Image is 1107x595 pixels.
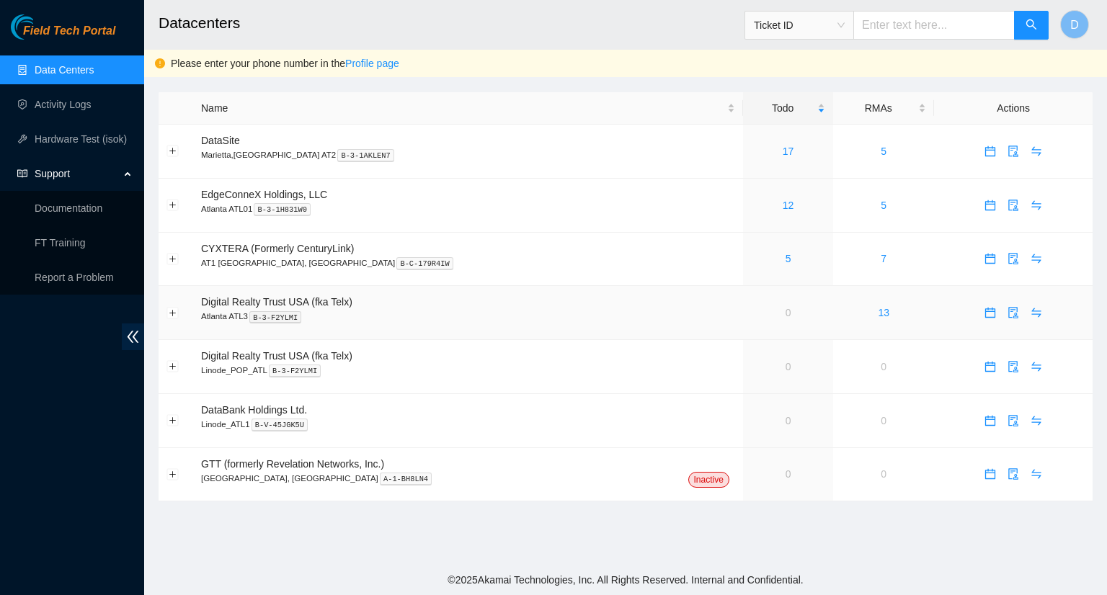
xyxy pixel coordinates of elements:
span: read [17,169,27,179]
a: swap [1025,146,1048,157]
a: swap [1025,307,1048,318]
a: audit [1002,468,1025,480]
button: D [1060,10,1089,39]
a: 0 [786,415,791,426]
a: FT Training [35,237,86,249]
a: calendar [979,307,1002,318]
a: Hardware Test (isok) [35,133,127,145]
button: swap [1025,462,1048,486]
span: Digital Realty Trust USA (fka Telx) [201,296,352,308]
span: calendar [979,307,1001,318]
kbd: A-1-BH8LN4 [380,473,432,486]
button: calendar [979,194,1002,217]
a: swap [1025,253,1048,264]
a: 5 [786,253,791,264]
div: Please enter your phone number in the [171,55,1096,71]
a: calendar [979,415,1002,426]
span: swap [1026,468,1047,480]
button: Expand row [167,200,179,211]
footer: © 2025 Akamai Technologies, Inc. All Rights Reserved. Internal and Confidential. [144,565,1107,595]
button: swap [1025,140,1048,163]
kbd: B-3-F2YLMI [269,364,321,377]
span: audit [1002,146,1024,157]
button: Expand row [167,146,179,157]
button: audit [1002,140,1025,163]
span: calendar [979,415,1001,426]
button: audit [1002,301,1025,324]
input: Enter text here... [853,11,1015,40]
a: swap [1025,468,1048,480]
a: calendar [979,146,1002,157]
a: audit [1002,307,1025,318]
a: 0 [881,468,886,480]
kbd: B-3-1H831W0 [254,203,311,216]
p: Atlanta ATL3 [201,310,735,323]
button: calendar [979,462,1002,486]
a: 0 [881,361,886,372]
button: Expand row [167,468,179,480]
a: calendar [979,361,1002,372]
span: Ticket ID [754,14,845,36]
span: calendar [979,468,1001,480]
button: audit [1002,194,1025,217]
a: 17 [783,146,794,157]
button: Expand row [167,307,179,318]
span: audit [1002,361,1024,372]
a: calendar [979,253,1002,264]
span: Support [35,159,120,188]
button: audit [1002,247,1025,270]
button: audit [1002,462,1025,486]
span: audit [1002,307,1024,318]
button: Expand row [167,253,179,264]
span: Digital Realty Trust USA (fka Telx) [201,350,352,362]
button: calendar [979,140,1002,163]
button: Expand row [167,361,179,372]
a: audit [1002,200,1025,211]
span: swap [1026,200,1047,211]
button: swap [1025,355,1048,378]
button: swap [1025,194,1048,217]
a: Activity Logs [35,99,92,110]
th: Actions [934,92,1093,125]
span: calendar [979,253,1001,264]
p: Atlanta ATL01 [201,202,735,215]
span: D [1070,16,1079,34]
span: swap [1026,253,1047,264]
span: audit [1002,200,1024,211]
span: Field Tech Portal [23,24,115,38]
a: audit [1002,361,1025,372]
button: calendar [979,301,1002,324]
a: 0 [881,415,886,426]
a: 0 [786,307,791,318]
span: audit [1002,253,1024,264]
span: exclamation-circle [155,58,165,68]
span: swap [1026,146,1047,157]
a: audit [1002,253,1025,264]
a: swap [1025,200,1048,211]
button: search [1014,11,1049,40]
a: audit [1002,415,1025,426]
a: 5 [881,146,886,157]
button: calendar [979,409,1002,432]
a: 5 [881,200,886,211]
span: swap [1026,361,1047,372]
a: 7 [881,253,886,264]
p: Linode_POP_ATL [201,364,735,377]
button: audit [1002,355,1025,378]
span: calendar [979,146,1001,157]
p: Linode_ATL1 [201,418,735,431]
p: Report a Problem [35,263,133,292]
a: 12 [783,200,794,211]
span: CYXTERA (Formerly CenturyLink) [201,243,354,254]
p: AT1 [GEOGRAPHIC_DATA], [GEOGRAPHIC_DATA] [201,256,735,269]
a: audit [1002,146,1025,157]
button: swap [1025,301,1048,324]
span: DataSite [201,135,240,146]
p: [GEOGRAPHIC_DATA], [GEOGRAPHIC_DATA] [201,472,735,485]
span: audit [1002,468,1024,480]
span: calendar [979,361,1001,372]
a: 13 [878,307,889,318]
span: calendar [979,200,1001,211]
span: swap [1026,415,1047,426]
kbd: B-3-F2YLMI [249,311,301,324]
